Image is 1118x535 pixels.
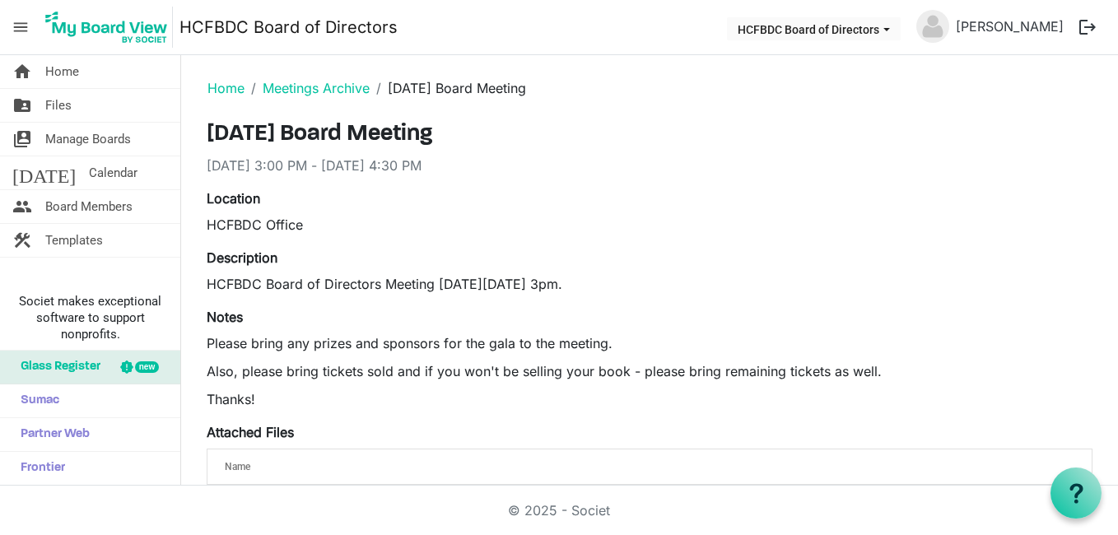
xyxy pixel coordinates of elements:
[40,7,179,48] a: My Board View Logo
[179,11,398,44] a: HCFBDC Board of Directors
[12,89,32,122] span: folder_shared
[5,12,36,43] span: menu
[1070,10,1105,44] button: logout
[12,452,65,485] span: Frontier
[207,307,243,327] label: Notes
[12,384,59,417] span: Sumac
[207,215,1092,235] div: HCFBDC Office
[949,10,1070,43] a: [PERSON_NAME]
[45,224,103,257] span: Templates
[135,361,159,373] div: new
[12,123,32,156] span: switch_account
[45,55,79,88] span: Home
[207,361,1092,381] p: Also, please bring tickets sold and if you won't be selling your book - please bring remaining ti...
[207,80,245,96] a: Home
[207,248,277,267] label: Description
[7,293,173,342] span: Societ makes exceptional software to support nonprofits.
[12,190,32,223] span: people
[207,274,1092,294] p: HCFBDC Board of Directors Meeting [DATE][DATE] 3pm.
[916,10,949,43] img: no-profile-picture.svg
[89,156,137,189] span: Calendar
[225,461,250,472] span: Name
[207,333,1092,353] p: Please bring any prizes and sponsors for the gala to the meeting.
[207,156,1092,175] div: [DATE] 3:00 PM - [DATE] 4:30 PM
[45,123,131,156] span: Manage Boards
[263,80,370,96] a: Meetings Archive
[207,121,1092,149] h3: [DATE] Board Meeting
[45,190,133,223] span: Board Members
[12,351,100,384] span: Glass Register
[508,502,610,519] a: © 2025 - Societ
[727,17,901,40] button: HCFBDC Board of Directors dropdownbutton
[12,55,32,88] span: home
[207,422,294,442] label: Attached Files
[12,156,76,189] span: [DATE]
[207,188,260,208] label: Location
[12,224,32,257] span: construction
[207,389,1092,409] p: Thanks!
[370,78,526,98] li: [DATE] Board Meeting
[40,7,173,48] img: My Board View Logo
[45,89,72,122] span: Files
[12,418,90,451] span: Partner Web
